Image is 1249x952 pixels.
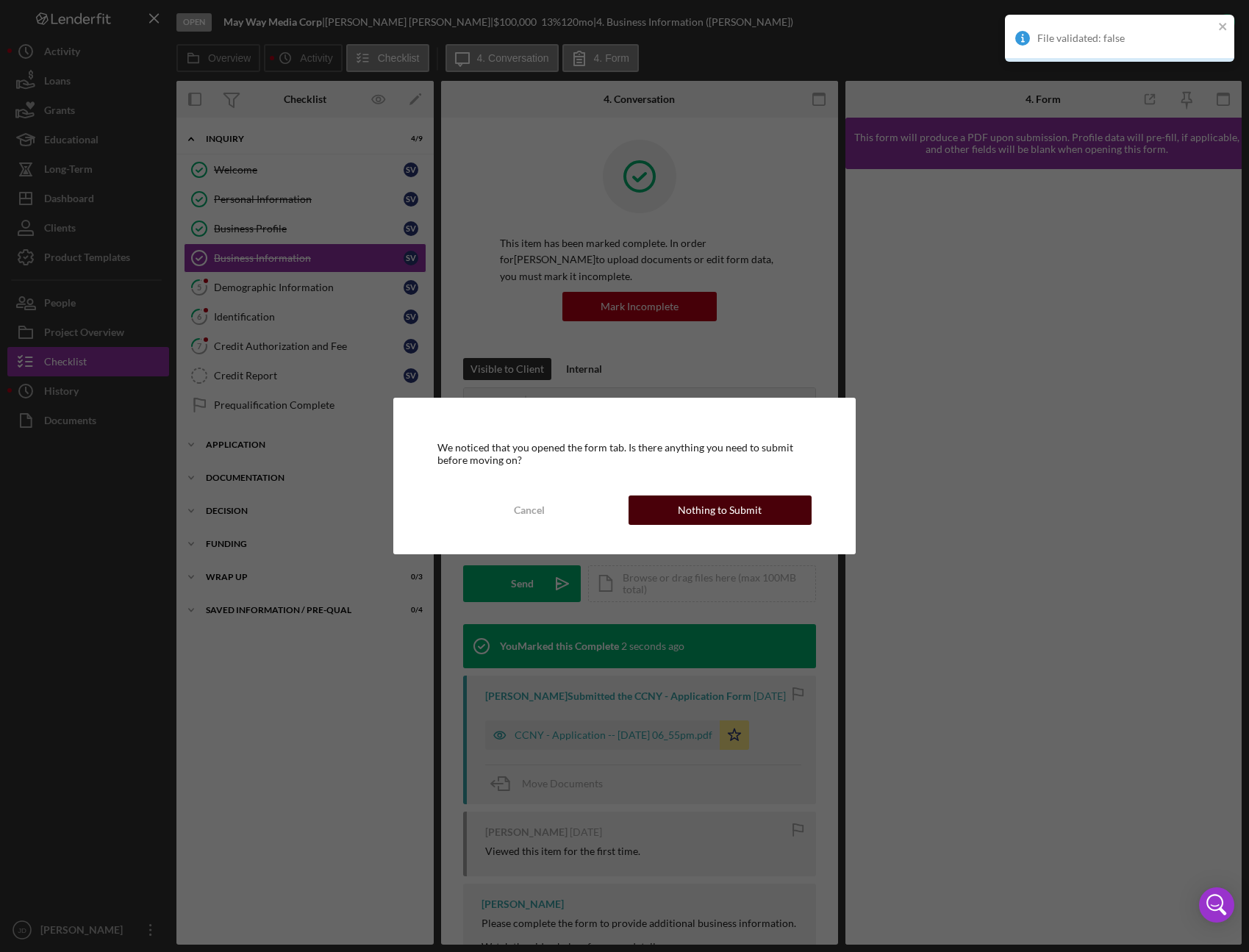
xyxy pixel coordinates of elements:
[1199,887,1234,923] div: Open Intercom Messenger
[437,442,812,465] div: We noticed that you opened the form tab. Is there anything you need to submit before moving on?
[1037,32,1214,44] div: File validated: false
[1218,21,1228,35] button: close
[514,495,545,525] div: Cancel
[678,495,762,525] div: Nothing to Submit
[629,495,812,525] button: Nothing to Submit
[437,495,621,525] button: Cancel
